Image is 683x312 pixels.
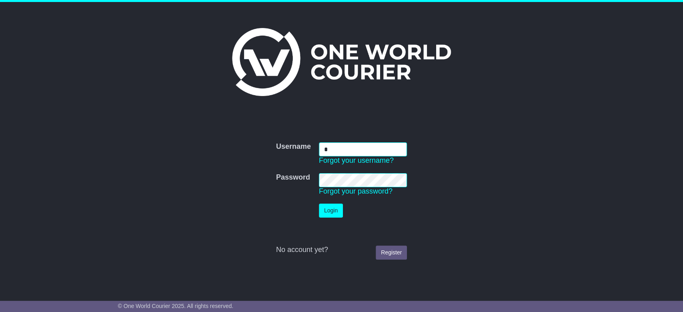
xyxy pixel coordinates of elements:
a: Forgot your username? [319,156,394,164]
label: Password [276,173,310,182]
label: Username [276,142,311,151]
img: One World [232,28,451,96]
a: Register [376,246,407,260]
span: © One World Courier 2025. All rights reserved. [118,303,234,309]
div: No account yet? [276,246,407,254]
button: Login [319,204,343,218]
a: Forgot your password? [319,187,393,195]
